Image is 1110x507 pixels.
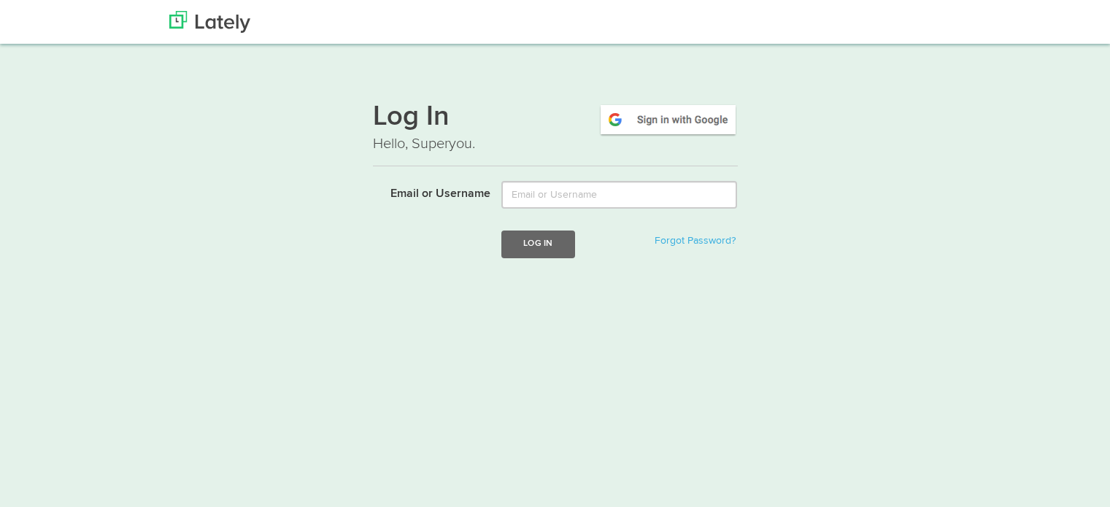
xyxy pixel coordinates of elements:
[655,236,736,246] a: Forgot Password?
[501,231,574,258] button: Log In
[373,133,738,155] p: Hello, Superyou.
[501,181,737,209] input: Email or Username
[362,181,491,203] label: Email or Username
[169,11,250,33] img: Lately
[598,103,738,136] img: google-signin.png
[373,103,738,133] h1: Log In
